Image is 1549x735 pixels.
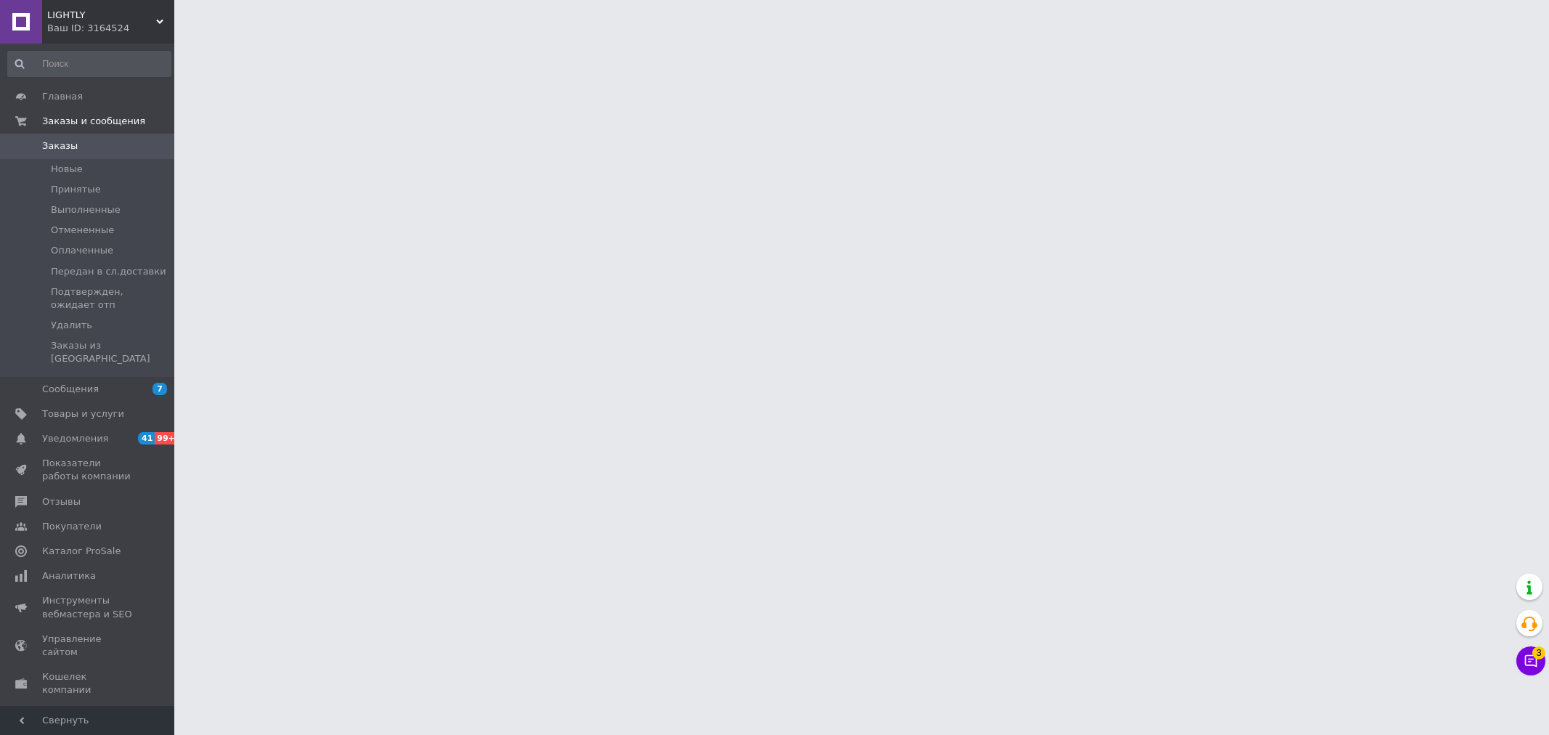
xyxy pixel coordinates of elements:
[42,594,134,620] span: Инструменты вебмастера и SEO
[51,244,113,257] span: Оплаченные
[51,319,92,332] span: Удалить
[42,520,102,533] span: Покупатели
[51,163,83,176] span: Новые
[51,285,170,312] span: Подтвержден, ожидает отп
[42,90,83,103] span: Главная
[42,115,145,128] span: Заказы и сообщения
[42,670,134,697] span: Кошелек компании
[51,224,114,237] span: Отмененные
[42,139,78,153] span: Заказы
[42,495,81,508] span: Отзывы
[42,633,134,659] span: Управление сайтом
[138,432,155,444] span: 41
[51,339,170,365] span: Заказы из [GEOGRAPHIC_DATA]
[42,569,96,582] span: Аналитика
[42,457,134,483] span: Показатели работы компании
[51,265,166,278] span: Передан в сл.доставки
[42,545,121,558] span: Каталог ProSale
[1516,646,1545,675] button: Чат с покупателем3
[7,51,171,77] input: Поиск
[42,407,124,421] span: Товары и услуги
[47,22,174,35] div: Ваш ID: 3164524
[1532,646,1545,659] span: 3
[51,203,121,216] span: Выполненные
[51,183,101,196] span: Принятые
[155,432,179,444] span: 99+
[42,383,99,396] span: Сообщения
[47,9,156,22] span: LIGHTLY
[42,432,108,445] span: Уведомления
[153,383,167,395] span: 7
